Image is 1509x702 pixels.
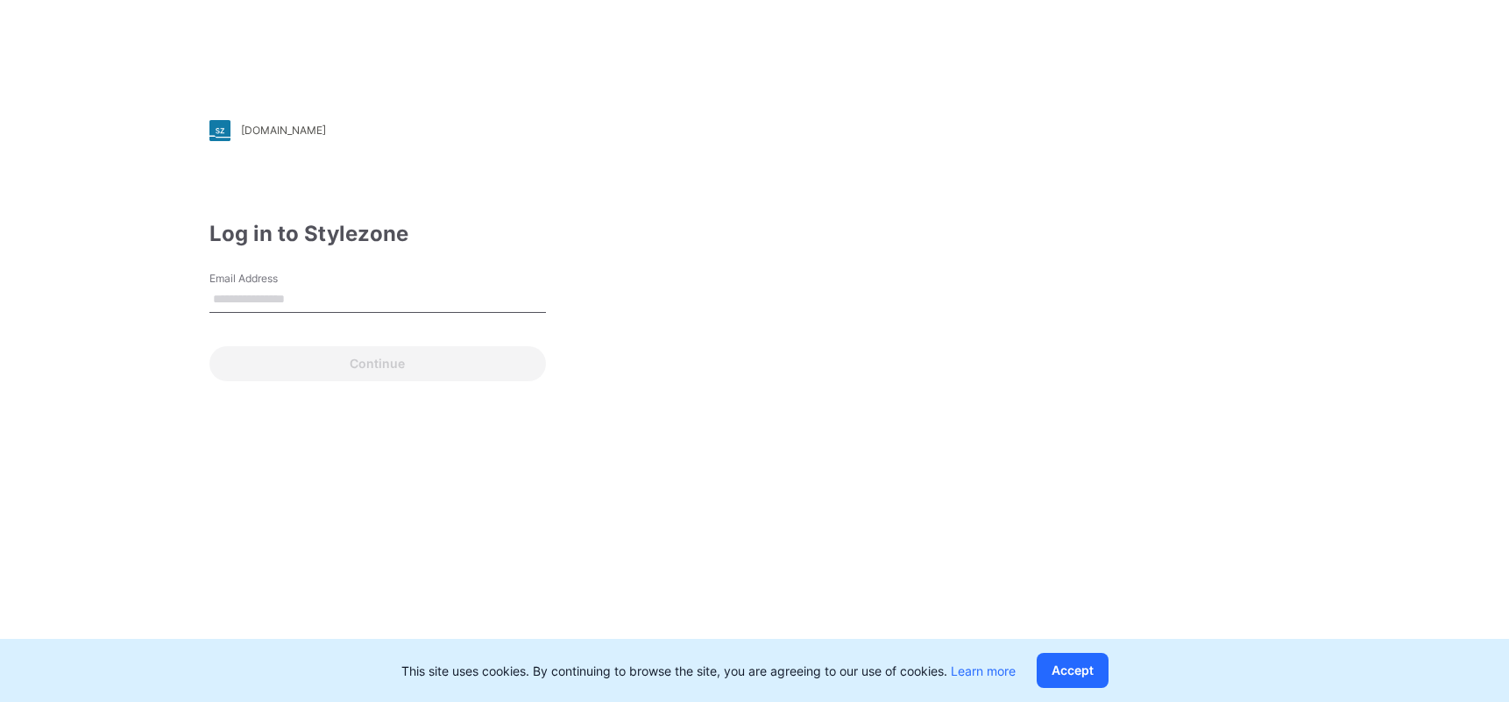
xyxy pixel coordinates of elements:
button: Accept [1037,653,1109,688]
img: browzwear-logo.e42bd6dac1945053ebaf764b6aa21510.svg [1246,44,1465,75]
div: [DOMAIN_NAME] [241,124,326,137]
a: Learn more [951,663,1016,678]
a: [DOMAIN_NAME] [209,120,546,141]
label: Email Address [209,271,332,287]
p: This site uses cookies. By continuing to browse the site, you are agreeing to our use of cookies. [401,662,1016,680]
img: stylezone-logo.562084cfcfab977791bfbf7441f1a819.svg [209,120,230,141]
div: Log in to Stylezone [209,218,546,250]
